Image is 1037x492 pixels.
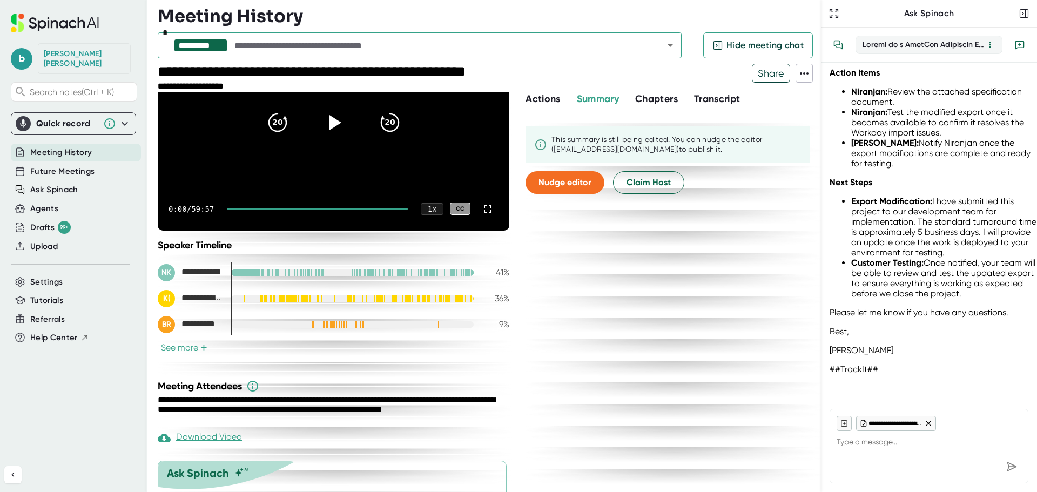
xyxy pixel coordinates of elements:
strong: Next Steps [830,177,872,187]
button: Claim Host [613,171,684,194]
button: Meeting History [30,146,92,159]
div: Nicole Kelly [158,264,223,281]
div: 1 x [421,203,443,215]
div: Send message [1002,457,1021,476]
button: Agents [30,203,58,215]
strong: Niranjan: [851,107,887,117]
span: Nudge editor [538,177,591,187]
div: Loremi do s AmetCon Adipiscin Elitsed Doeiusm, tempo in utlab etdo mag aliquaenima mi Venia. Quis... [863,40,985,50]
div: Brady Rowe [44,49,125,68]
button: View conversation history [827,34,849,56]
button: Ask Spinach [30,184,78,196]
div: Quick record [36,118,98,129]
button: Summary [577,92,619,106]
button: Transcript [694,92,740,106]
button: Chapters [635,92,678,106]
span: Hide meeting chat [726,39,804,52]
span: Summary [577,93,619,105]
div: Quick record [16,113,131,134]
button: Drafts 99+ [30,221,71,234]
div: Speaker Timeline [158,239,509,251]
button: See more+ [158,342,211,353]
button: Upload [30,240,58,253]
div: BR [158,316,175,333]
div: 36 % [482,293,509,304]
div: This summary is still being edited. You can nudge the editor ([EMAIL_ADDRESS][DOMAIN_NAME]) to pu... [551,135,802,154]
button: Tutorials [30,294,63,307]
div: 0:00 / 59:57 [169,205,214,213]
button: Expand to Ask Spinach page [826,6,841,21]
strong: Action Items [830,68,880,78]
strong: Export Modification: [851,196,932,206]
span: Transcript [694,93,740,105]
div: NK [158,264,175,281]
button: Future Meetings [30,165,95,178]
button: Help Center [30,332,89,344]
span: b [11,48,32,70]
strong: Customer Testing: [851,258,924,268]
span: Actions [526,93,560,105]
button: Share [752,64,790,83]
div: 9 % [482,319,509,329]
div: Ask Spinach [167,467,229,480]
span: Claim Host [627,176,671,189]
strong: Niranjan: [851,86,887,97]
button: Actions [526,92,560,106]
span: Chapters [635,93,678,105]
button: Nudge editor [526,171,604,194]
div: Download Video [158,432,242,444]
button: New conversation [1009,34,1031,56]
div: 41 % [482,267,509,278]
h3: Meeting History [158,6,303,26]
div: K( [158,290,175,307]
span: Search notes (Ctrl + K) [30,87,134,97]
div: CC [450,203,470,215]
button: Settings [30,276,63,288]
button: Collapse sidebar [4,466,22,483]
div: 99+ [58,221,71,234]
button: Hide meeting chat [703,32,813,58]
span: Help Center [30,332,78,344]
div: Meeting Attendees [158,380,512,393]
span: + [200,343,207,352]
div: Ask Spinach [841,8,1016,19]
button: Close conversation sidebar [1016,6,1032,21]
div: Drafts [30,221,71,234]
button: Open [663,38,678,53]
strong: [PERSON_NAME]: [851,138,919,148]
button: Referrals [30,313,65,326]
